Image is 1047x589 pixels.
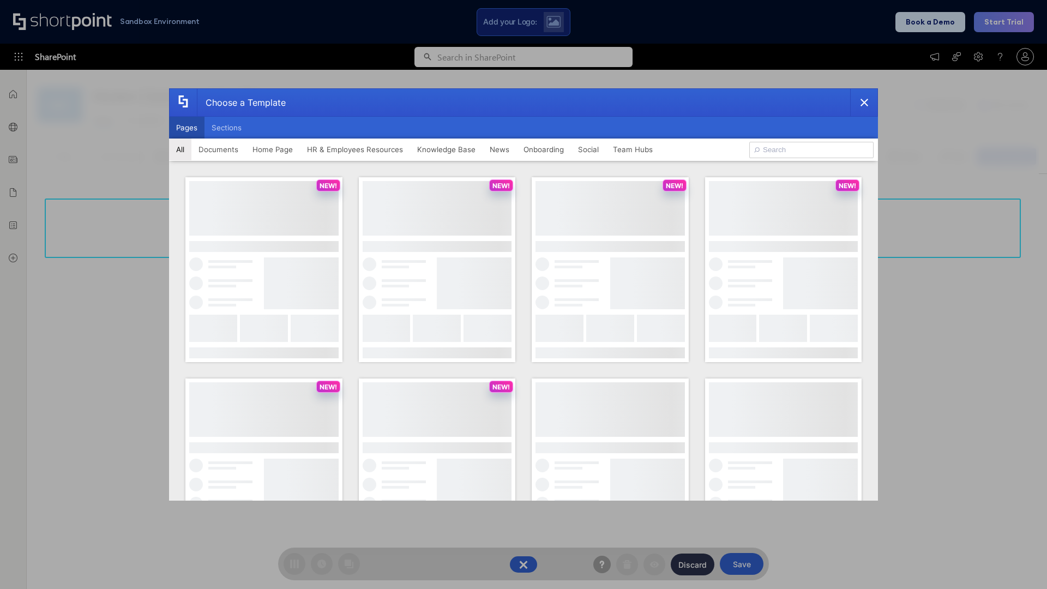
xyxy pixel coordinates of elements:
[204,117,249,139] button: Sections
[320,383,337,391] p: NEW!
[571,139,606,160] button: Social
[169,117,204,139] button: Pages
[191,139,245,160] button: Documents
[300,139,410,160] button: HR & Employees Resources
[492,182,510,190] p: NEW!
[839,182,856,190] p: NEW!
[483,139,516,160] button: News
[320,182,337,190] p: NEW!
[749,142,874,158] input: Search
[992,537,1047,589] iframe: Chat Widget
[410,139,483,160] button: Knowledge Base
[169,139,191,160] button: All
[492,383,510,391] p: NEW!
[606,139,660,160] button: Team Hubs
[197,89,286,116] div: Choose a Template
[245,139,300,160] button: Home Page
[169,88,878,501] div: template selector
[666,182,683,190] p: NEW!
[516,139,571,160] button: Onboarding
